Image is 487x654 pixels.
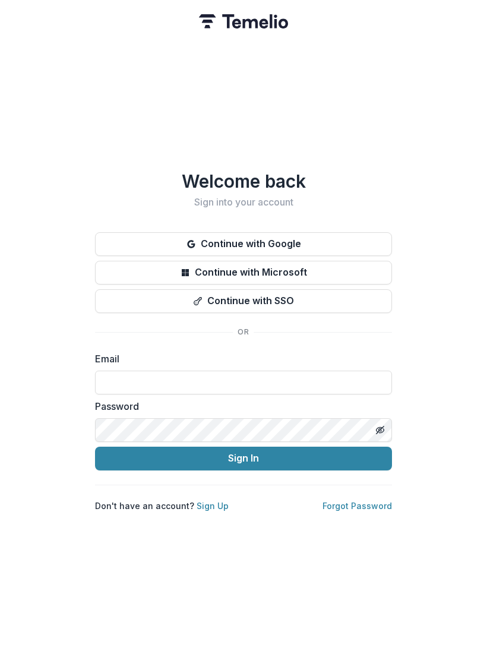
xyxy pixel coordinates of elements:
[95,232,392,256] button: Continue with Google
[95,399,385,413] label: Password
[371,421,390,440] button: Toggle password visibility
[95,261,392,285] button: Continue with Microsoft
[199,14,288,29] img: Temelio
[95,352,385,366] label: Email
[322,501,392,511] a: Forgot Password
[95,197,392,208] h2: Sign into your account
[95,500,229,512] p: Don't have an account?
[95,289,392,313] button: Continue with SSO
[95,447,392,470] button: Sign In
[95,170,392,192] h1: Welcome back
[197,501,229,511] a: Sign Up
